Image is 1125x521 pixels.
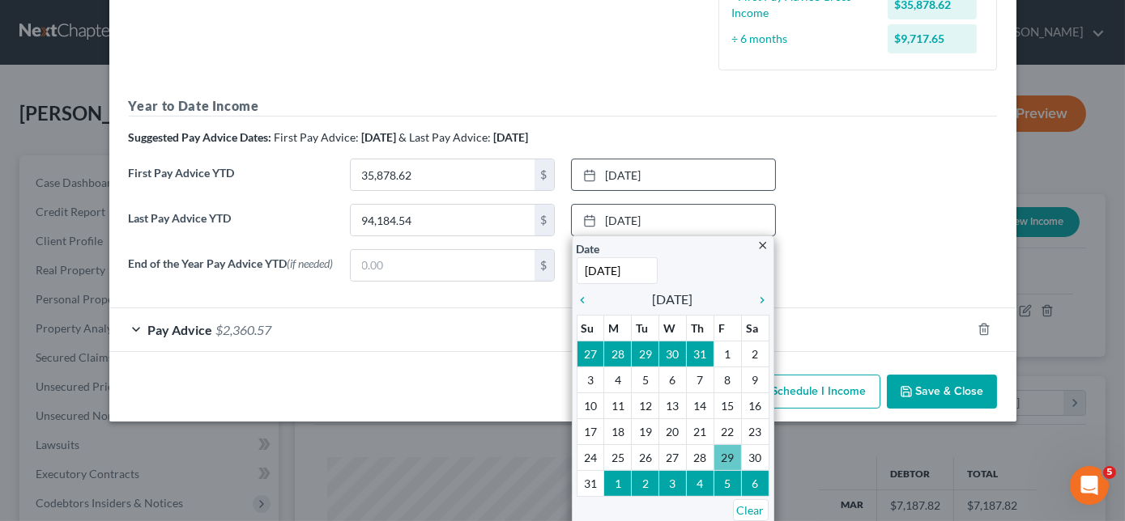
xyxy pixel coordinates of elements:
[275,130,360,144] span: First Pay Advice:
[659,470,687,496] td: 3
[604,315,632,341] th: M
[686,341,714,366] td: 31
[604,470,632,496] td: 1
[748,290,769,309] a: chevron_right
[659,418,687,444] td: 20
[686,315,714,341] th: Th
[399,130,492,144] span: & Last Pay Advice:
[577,315,604,341] th: Su
[632,315,659,341] th: Tu
[714,418,741,444] td: 22
[741,470,769,496] td: 6
[659,315,687,341] th: W
[714,341,741,366] td: 1
[604,341,632,366] td: 28
[887,375,997,409] button: Save & Close
[577,290,598,309] a: chevron_left
[572,205,775,235] a: [DATE]
[733,499,769,521] a: Clear
[572,159,775,190] a: [DATE]
[714,366,741,392] td: 8
[604,366,632,392] td: 4
[121,204,342,249] label: Last Pay Advice YTD
[659,341,687,366] td: 30
[1070,466,1109,505] iframe: Intercom live chat
[129,130,272,144] strong: Suggested Pay Advice Dates:
[741,444,769,470] td: 30
[288,256,334,270] span: (if needed)
[577,418,604,444] td: 17
[653,290,693,309] span: [DATE]
[351,205,535,235] input: 0.00
[577,341,604,366] td: 27
[1103,466,1116,479] span: 5
[741,392,769,418] td: 16
[535,250,554,281] div: $
[741,315,769,341] th: Sa
[757,239,769,252] i: close
[351,159,535,190] input: 0.00
[351,250,535,281] input: 0.00
[632,444,659,470] td: 26
[686,418,714,444] td: 21
[632,341,659,366] td: 29
[714,444,741,470] td: 29
[604,444,632,470] td: 25
[714,392,741,418] td: 15
[216,322,272,337] span: $2,360.57
[741,418,769,444] td: 23
[577,294,598,307] i: chevron_left
[714,315,741,341] th: F
[535,205,554,235] div: $
[121,249,342,294] label: End of the Year Pay Advice YTD
[632,366,659,392] td: 5
[604,418,632,444] td: 18
[659,444,687,470] td: 27
[632,470,659,496] td: 2
[535,159,554,190] div: $
[632,418,659,444] td: 19
[686,392,714,418] td: 14
[714,470,741,496] td: 5
[494,130,529,144] strong: [DATE]
[577,470,604,496] td: 31
[748,294,769,307] i: chevron_right
[577,257,658,284] input: 1/1/2013
[741,341,769,366] td: 2
[577,392,604,418] td: 10
[148,322,213,337] span: Pay Advice
[604,392,632,418] td: 11
[724,31,880,47] div: ÷ 6 months
[659,392,687,418] td: 13
[659,366,687,392] td: 6
[129,96,997,116] h5: Year to Date Income
[741,366,769,392] td: 9
[757,235,769,254] a: close
[577,444,604,470] td: 24
[121,159,342,204] label: First Pay Advice YTD
[632,392,659,418] td: 12
[686,444,714,470] td: 28
[577,240,600,257] label: Date
[686,470,714,496] td: 4
[888,24,977,53] div: $9,717.65
[718,375,880,409] button: Add Schedule I Income
[362,130,397,144] strong: [DATE]
[577,366,604,392] td: 3
[686,366,714,392] td: 7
